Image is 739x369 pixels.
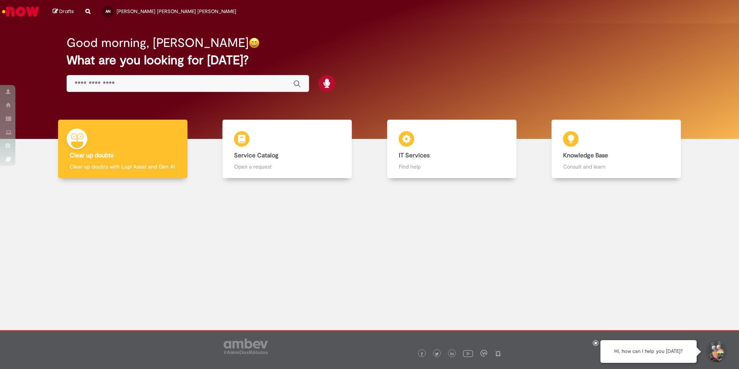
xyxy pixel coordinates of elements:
p: Consult and learn [563,163,669,170]
img: logo_footer_naosei.png [495,350,502,357]
div: Hi, how can I help you [DATE]? [600,340,697,363]
span: [PERSON_NAME] [PERSON_NAME] [PERSON_NAME] [117,8,236,15]
img: logo_footer_twitter.png [435,352,439,356]
span: Drafts [59,8,74,15]
b: IT Services [399,152,430,159]
a: Knowledge Base Consult and learn [534,120,699,179]
img: happy-face.png [249,37,260,48]
img: logo_footer_ambev_rotulo_gray.png [224,339,268,354]
span: AN [105,9,110,14]
a: Service Catalog Open a request [205,120,370,179]
b: Service Catalog [234,152,279,159]
img: ServiceNow [1,4,40,19]
p: Clear up doubts with Lupi Assist and Gen AI [70,163,176,170]
img: logo_footer_youtube.png [463,348,473,358]
img: logo_footer_facebook.png [420,352,424,356]
h2: What are you looking for [DATE]? [67,53,673,67]
p: Find help [399,163,505,170]
b: Knowledge Base [563,152,608,159]
a: Clear up doubts Clear up doubts with Lupi Assist and Gen AI [40,120,205,179]
img: logo_footer_workplace.png [480,350,487,357]
p: Open a request [234,163,340,170]
a: IT Services Find help [369,120,534,179]
b: Clear up doubts [70,152,114,159]
button: Start Support Conversation [704,340,727,363]
h2: Good morning, [PERSON_NAME] [67,36,249,50]
a: Drafts [53,8,74,15]
img: logo_footer_linkedin.png [450,352,454,356]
